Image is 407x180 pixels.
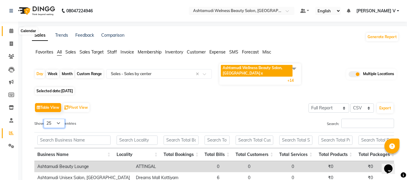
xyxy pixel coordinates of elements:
[262,49,271,55] span: Misc
[382,156,401,174] iframe: chat widget
[358,136,395,145] input: Search Total Packages
[46,70,59,78] div: Week
[35,70,45,78] div: Day
[209,49,226,55] span: Expense
[287,78,298,83] span: +14
[336,161,376,172] td: ₹0
[34,148,114,161] th: Business Name: activate to sort column ascending
[117,136,158,145] input: Search Locality
[366,33,398,41] button: Generate Report
[181,161,222,172] td: 0
[260,71,263,75] a: x
[75,70,103,78] div: Custom Range
[318,136,352,145] input: Search Total Products
[161,148,202,161] th: Total Bookings: activate to sort column ascending
[37,136,111,145] input: Search Business Name
[202,148,233,161] th: Total Bills: activate to sort column ascending
[205,136,230,145] input: Search Total Bills
[64,105,69,110] img: pivot.png
[75,32,94,38] a: Feedback
[19,27,37,35] div: Calendar
[279,136,312,145] input: Search Total Services
[327,119,394,128] label: Search:
[315,148,355,161] th: Total Products: activate to sort column ascending
[187,49,206,55] span: Customer
[223,66,282,75] span: Ashtamudi Wellness Beauty Salon, [GEOGRAPHIC_DATA]
[377,103,393,113] button: Export
[196,71,201,77] span: Clear all
[133,161,181,172] td: ATTINGAL
[356,8,396,14] span: [PERSON_NAME] V
[114,148,161,161] th: Locality: activate to sort column ascending
[35,87,74,95] span: Selected date:
[61,89,73,93] span: [DATE]
[35,103,61,112] button: Table View
[107,49,117,55] span: Staff
[15,2,57,19] img: logo
[57,49,62,55] span: All
[222,161,253,172] td: 0
[66,2,93,19] b: 08047224946
[355,148,398,161] th: Total Packages: activate to sort column ascending
[34,119,76,128] label: Show entries
[121,49,134,55] span: Invoice
[101,32,124,38] a: Comparison
[80,49,104,55] span: Sales Target
[63,103,89,112] button: Pivot View
[236,136,273,145] input: Search Total Customers
[138,49,161,55] span: Membership
[164,136,199,145] input: Search Total Bookings
[65,49,76,55] span: Sales
[55,32,68,38] a: Trends
[44,119,65,128] select: Showentries
[276,148,315,161] th: Total Services: activate to sort column ascending
[242,49,259,55] span: Forecast
[233,148,276,161] th: Total Customers: activate to sort column ascending
[341,119,394,128] input: Search:
[34,161,133,172] td: Ashtamudi Beauty Lounge
[165,49,183,55] span: Inventory
[253,161,297,172] td: 0
[363,71,394,77] span: Multiple Locations
[60,70,74,78] div: Month
[36,49,53,55] span: Favorites
[297,161,336,172] td: ₹0
[229,49,238,55] span: SMS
